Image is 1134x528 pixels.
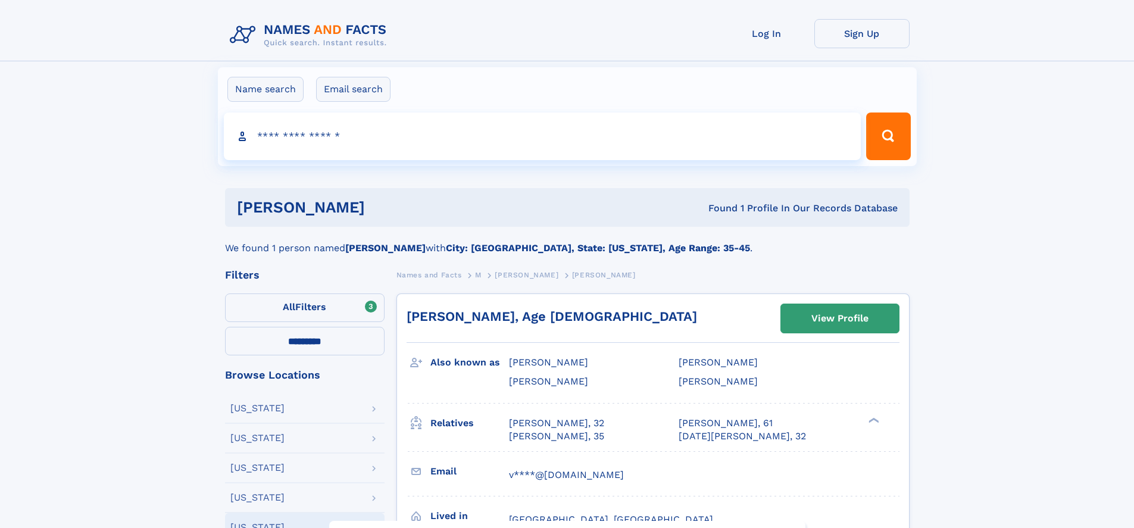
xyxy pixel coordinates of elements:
a: [PERSON_NAME], 61 [679,417,773,430]
span: [PERSON_NAME] [495,271,558,279]
div: [US_STATE] [230,404,285,413]
div: [US_STATE] [230,433,285,443]
label: Name search [227,77,304,102]
input: search input [224,113,861,160]
b: City: [GEOGRAPHIC_DATA], State: [US_STATE], Age Range: 35-45 [446,242,750,254]
div: [US_STATE] [230,463,285,473]
label: Filters [225,293,385,322]
span: M [475,271,482,279]
span: [PERSON_NAME] [679,376,758,387]
a: M [475,267,482,282]
a: [PERSON_NAME], Age [DEMOGRAPHIC_DATA] [407,309,697,324]
span: All [283,301,295,313]
a: Sign Up [814,19,910,48]
a: [PERSON_NAME], 32 [509,417,604,430]
div: Found 1 Profile In Our Records Database [536,202,898,215]
div: Filters [225,270,385,280]
h1: [PERSON_NAME] [237,200,537,215]
span: [PERSON_NAME] [509,376,588,387]
a: [DATE][PERSON_NAME], 32 [679,430,806,443]
h3: Email [430,461,509,482]
button: Search Button [866,113,910,160]
img: Logo Names and Facts [225,19,396,51]
a: View Profile [781,304,899,333]
a: Names and Facts [396,267,462,282]
div: View Profile [811,305,869,332]
span: [GEOGRAPHIC_DATA], [GEOGRAPHIC_DATA] [509,514,713,525]
h3: Relatives [430,413,509,433]
a: [PERSON_NAME] [495,267,558,282]
h3: Lived in [430,506,509,526]
a: Log In [719,19,814,48]
label: Email search [316,77,391,102]
div: [US_STATE] [230,493,285,502]
span: [PERSON_NAME] [509,357,588,368]
b: [PERSON_NAME] [345,242,426,254]
span: [PERSON_NAME] [572,271,636,279]
h3: Also known as [430,352,509,373]
span: [PERSON_NAME] [679,357,758,368]
div: ❯ [866,416,880,424]
div: Browse Locations [225,370,385,380]
div: We found 1 person named with . [225,227,910,255]
a: [PERSON_NAME], 35 [509,430,604,443]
